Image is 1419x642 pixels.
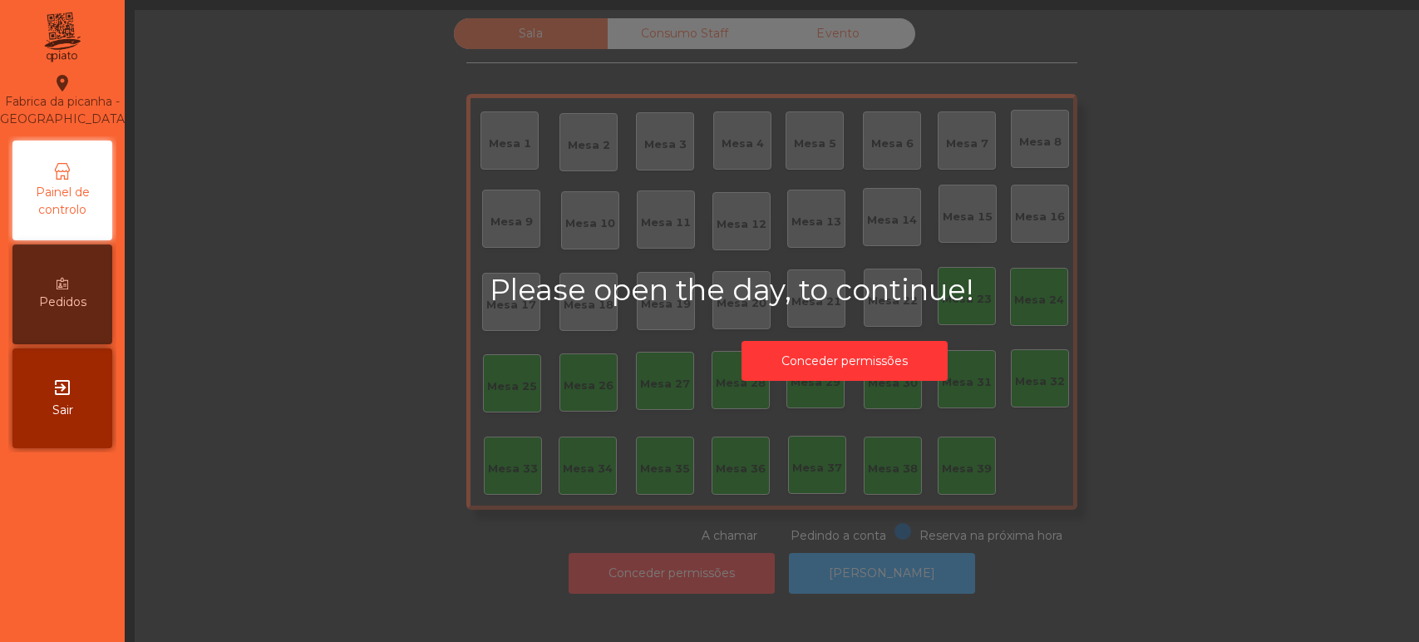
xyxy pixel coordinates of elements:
span: Painel de controlo [17,184,108,219]
i: exit_to_app [52,378,72,398]
img: qpiato [42,8,82,67]
h2: Please open the day, to continue! [490,273,1200,308]
span: Pedidos [39,294,86,311]
button: Conceder permissões [742,341,948,382]
span: Sair [52,402,73,419]
i: location_on [52,73,72,93]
